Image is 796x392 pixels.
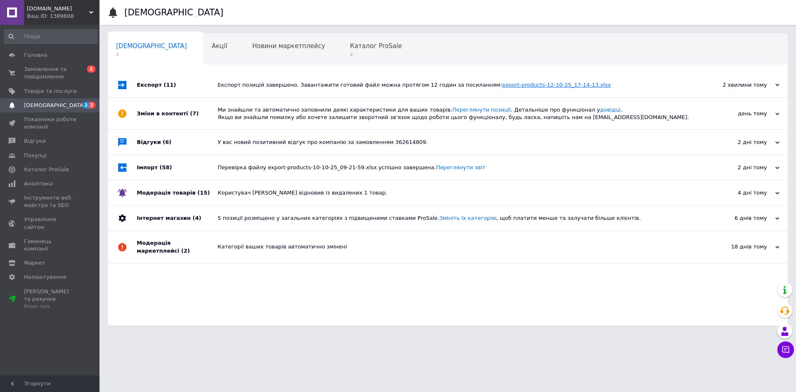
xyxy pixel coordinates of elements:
[24,216,77,231] span: Управління сайтом
[83,102,89,109] span: 2
[27,12,99,20] div: Ваш ID: 1389608
[137,206,218,231] div: Інтернет магазин
[24,238,77,253] span: Гаманець компанії
[696,81,779,89] div: 2 хвилини тому
[24,66,77,80] span: Замовлення та повідомлення
[4,29,98,44] input: Пошук
[24,259,45,267] span: Маркет
[218,139,696,146] div: У вас новий позитивний відгук про компанію за замовленням 362614809.
[696,139,779,146] div: 2 дні тому
[24,288,77,311] span: [PERSON_NAME] та рахунки
[350,51,402,58] span: 2
[696,110,779,117] div: день тому
[163,139,172,145] span: (6)
[212,42,228,50] span: Акції
[218,214,696,222] div: 5 позиції розміщено у загальних категоріях з підвищеними ставками ProSale. , щоб платити менше та...
[600,107,621,113] a: довідці
[218,189,696,197] div: Користувач [PERSON_NAME] відновив із видалених 1 товар.
[137,231,218,263] div: Модерація маркетплейсі
[452,107,511,113] a: Переглянути позиції
[696,189,779,197] div: 4 дні тому
[24,166,69,173] span: Каталог ProSale
[87,66,95,73] span: 2
[218,81,696,89] div: Експорт позицій завершено. Завантажити готовий файл можна протягом 12 годин за посиланням:
[24,51,47,59] span: Головна
[218,106,696,121] div: Ми знайшли та автоматично заповнили деякі характеристики для ваших товарів. . Детальніше про функ...
[696,243,779,251] div: 18 днів тому
[24,194,77,209] span: Інструменти веб-майстра та SEO
[696,164,779,171] div: 2 дні тому
[777,341,794,358] button: Чат з покупцем
[137,130,218,155] div: Відгуки
[218,164,696,171] div: Перевірка файлу export-products-10-10-25_09-21-59.xlsx успішно завершена.
[116,42,187,50] span: [DEMOGRAPHIC_DATA]
[350,42,402,50] span: Каталог ProSale
[137,98,218,129] div: Зміни в контенті
[181,248,190,254] span: (2)
[24,152,46,159] span: Покупці
[124,7,223,17] h1: [DEMOGRAPHIC_DATA]
[137,73,218,97] div: Експорт
[502,82,611,88] a: export-products-12-10-25_17-14-13.xlsx
[24,180,53,187] span: Аналітика
[24,116,77,131] span: Показники роботи компанії
[24,137,46,145] span: Відгуки
[27,5,89,12] span: SmartShop.kr.ua
[197,190,210,196] span: (15)
[252,42,325,50] span: Новини маркетплейсу
[24,303,77,310] div: Prom топ
[137,180,218,205] div: Модерація товарів
[696,214,779,222] div: 6 днів тому
[436,164,485,170] a: Переглянути звіт
[116,51,187,58] span: 2
[24,88,77,95] span: Товари та послуги
[164,82,176,88] span: (11)
[192,215,201,221] span: (4)
[190,110,199,117] span: (7)
[24,273,66,281] span: Налаштування
[218,243,696,251] div: Категорії ваших товарів автоматично змінені
[137,155,218,180] div: Імпорт
[24,102,85,109] span: [DEMOGRAPHIC_DATA]
[160,164,172,170] span: (58)
[439,215,497,221] a: Змініть їх категорію
[89,102,95,109] span: 2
